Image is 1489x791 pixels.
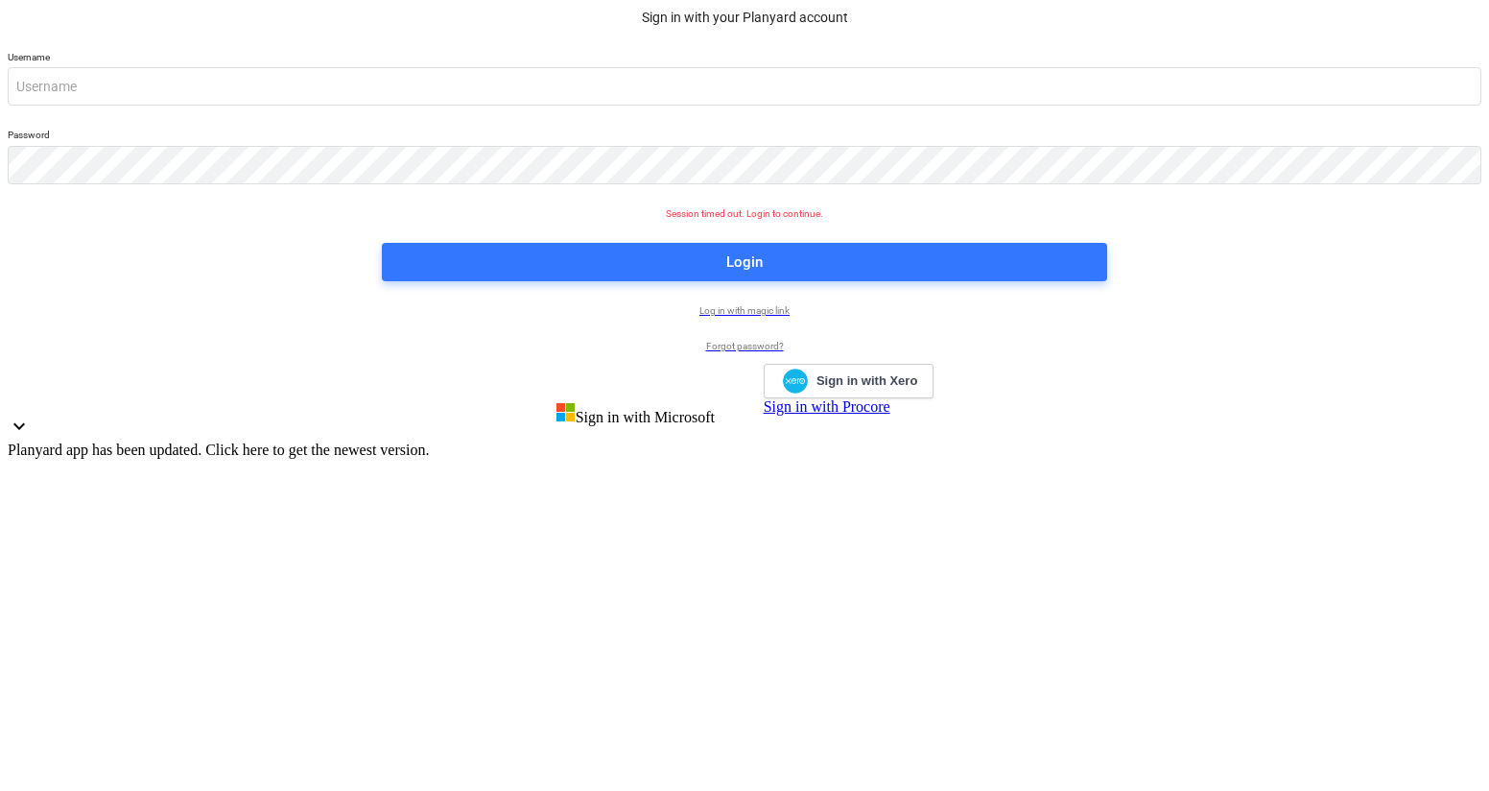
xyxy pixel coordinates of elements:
i: keyboard_arrow_down [8,415,31,438]
span: Sign in with Microsoft [576,409,715,425]
a: Sign in with Procore [764,398,890,415]
p: Password [8,129,1481,145]
iframe: Chat Widget [1393,699,1489,791]
p: Username [8,51,1481,67]
div: Planyard app has been updated. Click here to get the newest version. [8,442,1481,459]
img: Xero logo [783,369,808,395]
span: Sign in with Xero [816,372,917,390]
input: Username [8,67,1481,106]
a: Forgot password? [8,340,1481,352]
button: Login [382,243,1107,281]
p: Sign in with your Planyard account [8,8,1481,28]
a: Log in with magic link [8,304,1481,317]
a: Sign in with Xero [764,364,934,397]
iframe: Sign in with Google Button [546,362,773,404]
p: Session timed out. Login to continue. [8,207,1481,220]
img: Microsoft logo [555,402,576,422]
div: Login [726,250,763,275]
